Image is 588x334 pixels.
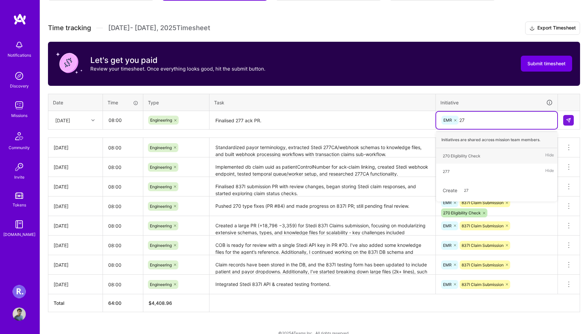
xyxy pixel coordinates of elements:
textarea: Finalised 277 ack PR. [210,112,435,129]
span: EMR [443,223,452,228]
span: Engineering [150,118,172,123]
span: EMR [443,200,452,205]
span: Hide [545,151,554,160]
img: User Avatar [13,307,26,321]
img: Roger Healthcare: Team for Clinical Intake Platform [13,285,26,298]
textarea: Finalised 837I submission PR with review changes, began storing Stedi claim responses, and starte... [210,178,435,196]
div: Notifications [8,52,31,59]
textarea: Implemented db claim uuid as patientControlNumber for ack-claim linking, created Stedi webhook en... [210,158,435,176]
div: [DATE] [54,203,97,210]
div: Initiative [440,99,553,106]
span: 837I Claim Submission [462,282,504,287]
span: Hide [545,167,554,176]
img: coin [56,50,82,76]
span: Engineering [150,282,172,287]
div: Time [108,99,138,106]
img: Submit [566,118,571,123]
div: [DATE] [54,144,97,151]
input: HH:MM [103,158,143,176]
input: HH:MM [103,111,143,129]
th: Date [48,94,103,111]
span: 837I Claim Submission [462,200,504,205]
span: 837I Claim Submission [462,262,504,267]
span: $ 4,408.96 [149,300,172,306]
p: Review your timesheet. Once everything looks good, hit the submit button. [90,65,265,72]
div: [DATE] [54,222,97,229]
div: Create [439,183,554,198]
textarea: Claim records have been stored in the DB, and the 837I testing form has been updated to include p... [210,256,435,274]
span: Engineering [150,204,172,209]
img: teamwork [13,99,26,112]
span: EMR [443,282,452,287]
div: [DATE] [54,281,97,288]
img: Community [11,128,27,144]
div: [DOMAIN_NAME] [3,231,35,238]
div: Missions [11,112,27,119]
div: Tokens [13,201,26,208]
span: EMR [443,118,452,123]
th: Total [48,294,103,312]
a: User Avatar [11,307,27,321]
i: icon Chevron [91,119,95,122]
h3: Let's get you paid [90,55,265,65]
button: Submit timesheet [521,56,572,72]
span: Time tracking [48,24,91,32]
span: 837I Claim Submission [462,243,504,248]
img: Invite [13,160,26,174]
span: EMR [443,243,452,248]
div: [DATE] [54,164,97,171]
span: 837I Claim Submission [462,223,504,228]
div: [DATE] [54,183,97,190]
input: HH:MM [103,178,143,195]
textarea: Standardized payor terminology, extracted Stedi 277CA/webhook schemas to knowledge files, and bui... [210,139,435,157]
input: HH:MM [103,237,143,254]
input: HH:MM [103,139,143,156]
span: Engineering [150,165,172,170]
img: logo [13,13,26,25]
span: [DATE] - [DATE] , 2025 Timesheet [108,24,210,32]
span: Submit timesheet [527,60,565,67]
div: Community [9,144,30,151]
textarea: Integrated Stedi 837I API & created testing frontend. [210,275,435,294]
img: discovery [13,69,26,83]
div: [DATE] [55,117,70,124]
span: Engineering [150,262,172,267]
input: HH:MM [103,276,143,293]
div: [DATE] [54,261,97,268]
span: Engineering [150,184,172,189]
input: HH:MM [103,197,143,215]
div: Invite [14,174,24,181]
i: icon Download [529,25,535,32]
th: Task [209,94,436,111]
span: Engineering [150,243,172,248]
textarea: Created a large PR (+18,796 −3,359) for Stedi 837I Claims submission, focusing on modularizing ex... [210,217,435,235]
th: 64:00 [103,294,143,312]
div: null [563,115,574,126]
img: tokens [15,193,23,199]
input: HH:MM [103,217,143,235]
span: Engineering [150,223,172,228]
th: Type [143,94,209,111]
button: Export Timesheet [525,22,580,35]
textarea: COB is ready for review with a single Stedi API key in PR #70. I’ve also added some knowledge fil... [210,236,435,254]
div: Initiatives are shared across mission team members. [436,132,557,148]
input: HH:MM [103,256,143,274]
span: 27 [461,186,472,195]
div: [DATE] [54,242,97,249]
a: Roger Healthcare: Team for Clinical Intake Platform [11,285,27,298]
img: bell [13,38,26,52]
div: 270 Eligibility Check [443,152,480,159]
img: guide book [13,218,26,231]
div: 277 [443,168,450,175]
span: Engineering [150,145,172,150]
div: Discovery [10,83,29,89]
span: EMR [443,262,452,267]
textarea: Pushed 270 type fixes (PR #84) and made progress on 837I PR; still pending final review. [210,197,435,215]
span: 270 Eligibility Check [443,210,481,215]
